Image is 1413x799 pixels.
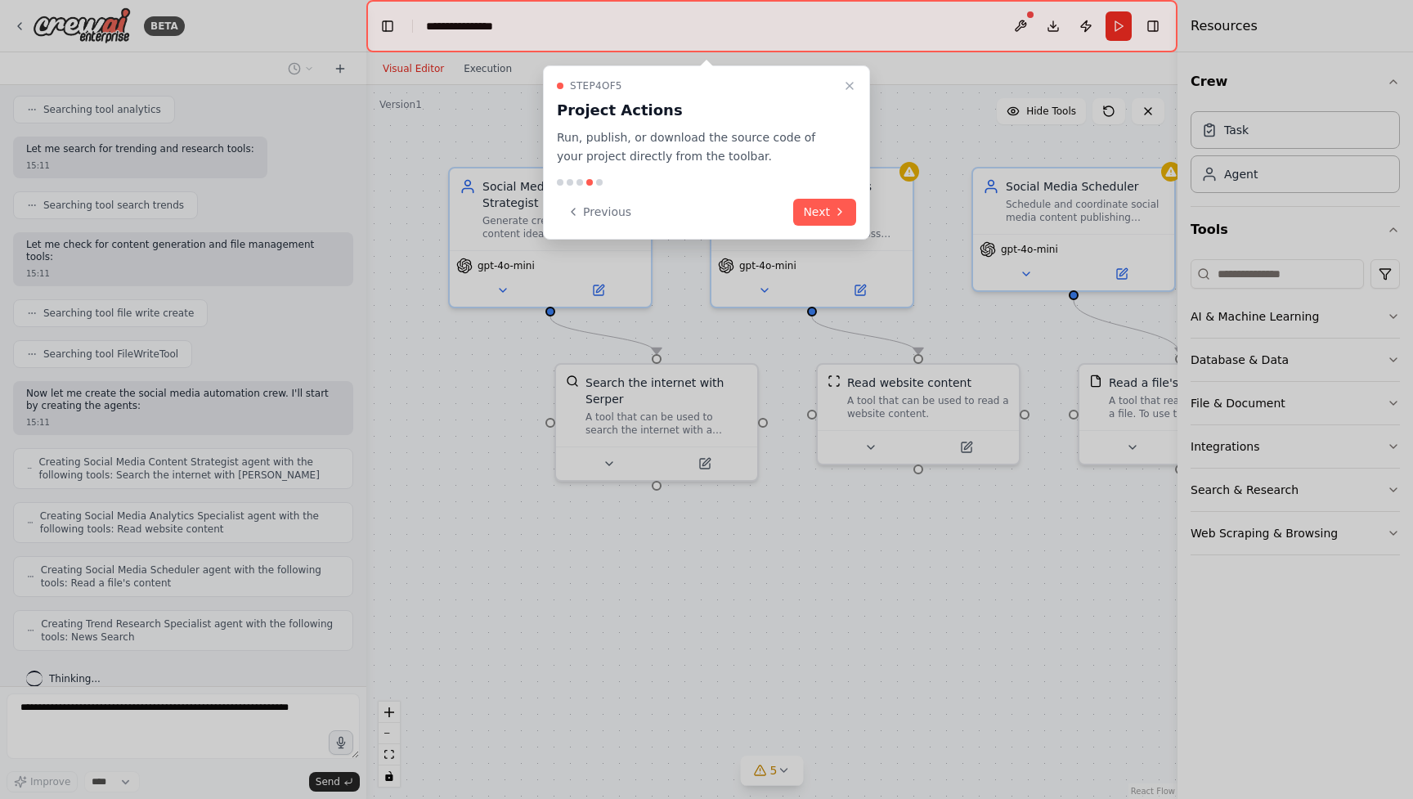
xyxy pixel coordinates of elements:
[557,199,641,226] button: Previous
[557,99,837,122] h3: Project Actions
[840,76,859,96] button: Close walkthrough
[793,199,856,226] button: Next
[570,79,622,92] span: Step 4 of 5
[376,15,399,38] button: Hide left sidebar
[557,128,837,166] p: Run, publish, or download the source code of your project directly from the toolbar.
